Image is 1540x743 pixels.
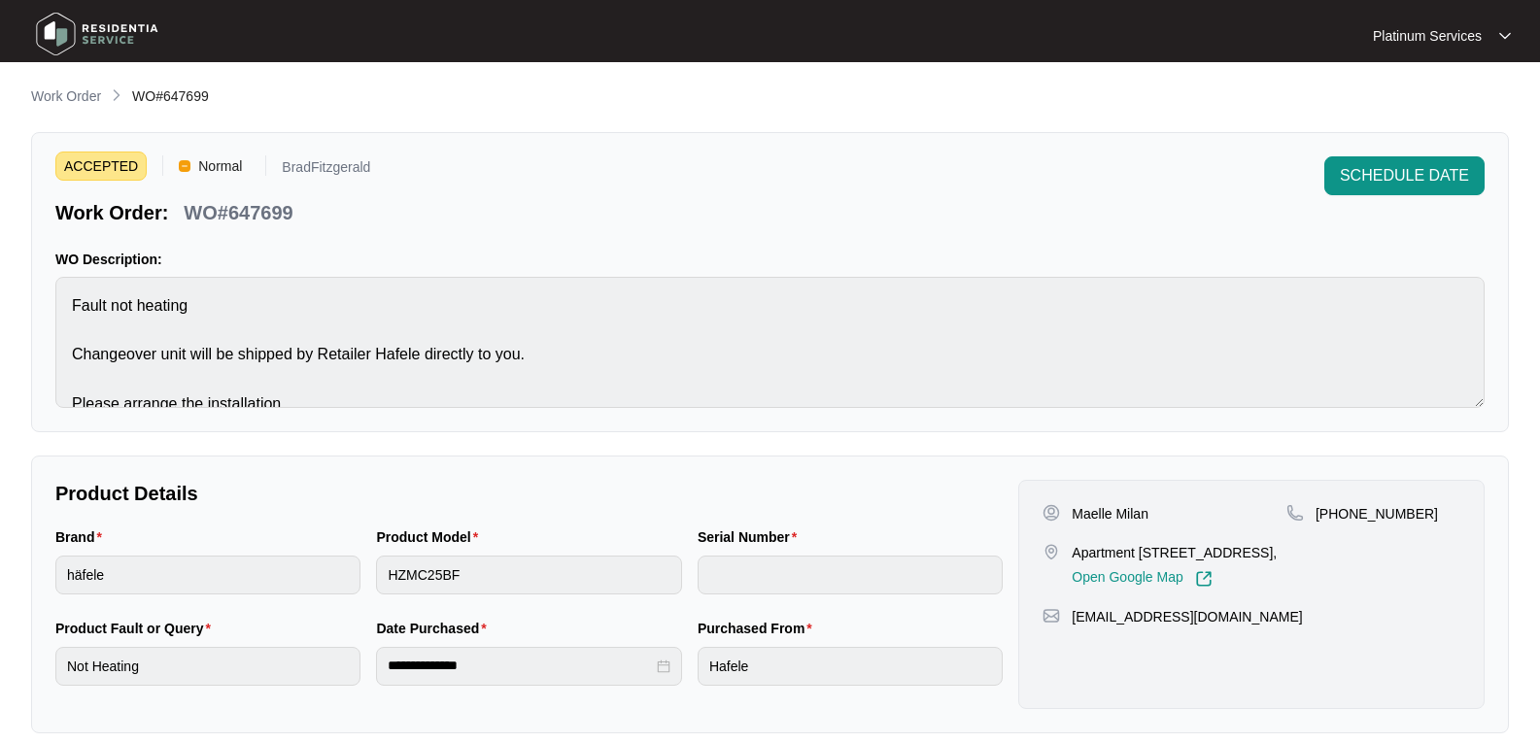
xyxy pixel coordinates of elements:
p: Work Order [31,86,101,106]
p: Apartment [STREET_ADDRESS], [1072,543,1277,562]
p: BradFitzgerald [282,160,370,181]
img: user-pin [1043,504,1060,522]
p: Maelle Milan [1072,504,1148,523]
img: chevron-right [109,87,124,103]
p: Platinum Services [1373,26,1482,46]
label: Date Purchased [376,619,494,638]
span: WO#647699 [132,88,209,104]
a: Open Google Map [1072,570,1212,588]
button: SCHEDULE DATE [1324,156,1485,195]
label: Purchased From [698,619,820,638]
p: Work Order: [55,199,168,226]
input: Brand [55,556,360,594]
label: Serial Number [698,527,804,547]
span: SCHEDULE DATE [1340,164,1469,187]
p: [EMAIL_ADDRESS][DOMAIN_NAME] [1072,607,1302,626]
img: Link-External [1195,570,1213,588]
p: WO Description: [55,250,1485,269]
input: Product Fault or Query [55,647,360,686]
textarea: Fault not heating Changeover unit will be shipped by Retailer Hafele directly to you. Please arra... [55,277,1485,408]
img: map-pin [1043,543,1060,560]
input: Product Model [376,556,681,594]
img: residentia service logo [29,5,165,63]
img: map-pin [1043,607,1060,625]
p: WO#647699 [184,199,292,226]
input: Date Purchased [388,656,652,676]
span: ACCEPTED [55,152,147,181]
p: [PHONE_NUMBER] [1316,504,1438,523]
input: Serial Number [698,556,1003,594]
img: dropdown arrow [1499,31,1511,41]
input: Purchased From [698,647,1003,686]
label: Brand [55,527,110,547]
a: Work Order [27,86,105,108]
img: Vercel Logo [179,160,190,172]
label: Product Fault or Query [55,619,219,638]
p: Product Details [55,480,1003,507]
img: map-pin [1286,504,1304,522]
label: Product Model [376,527,486,547]
span: Normal [190,152,250,181]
